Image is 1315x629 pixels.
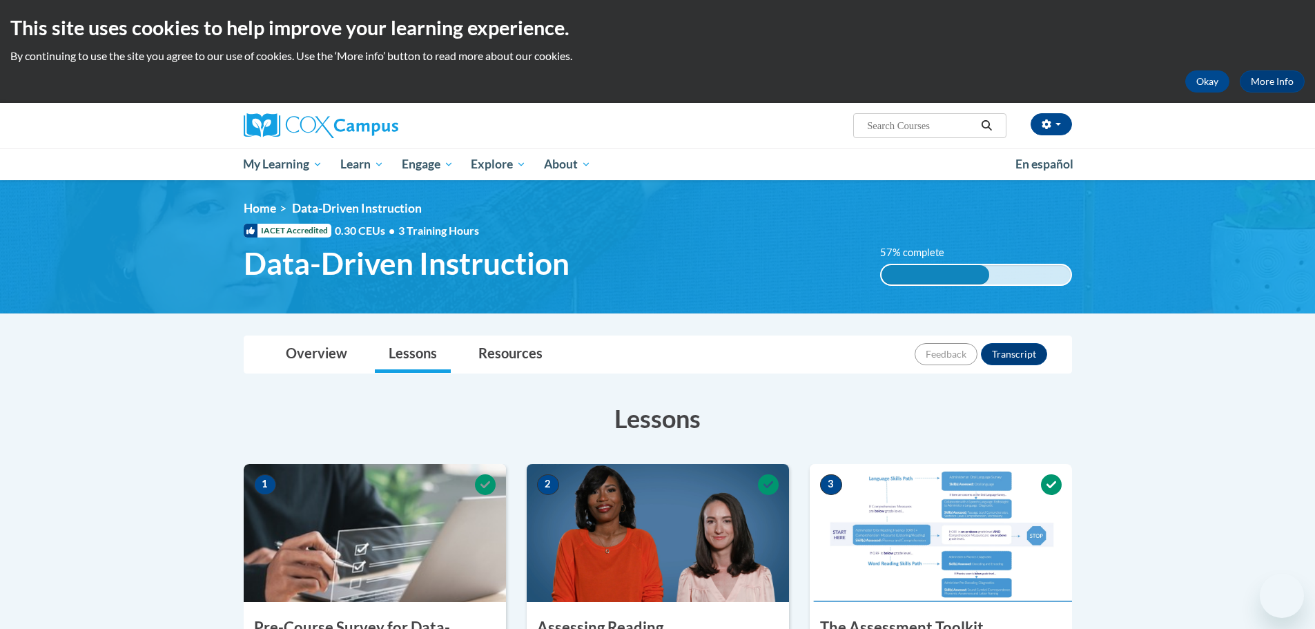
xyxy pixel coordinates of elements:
span: 3 Training Hours [398,224,479,237]
span: Learn [340,156,384,173]
a: Learn [331,148,393,180]
button: Search [976,117,997,134]
a: Home [244,201,276,215]
span: 2 [537,474,559,495]
a: Resources [465,336,556,373]
span: Data-Driven Instruction [244,245,569,282]
span: My Learning [243,156,322,173]
a: En español [1006,150,1082,179]
iframe: Button to launch messaging window [1260,574,1304,618]
a: Engage [393,148,462,180]
span: En español [1015,157,1073,171]
a: Cox Campus [244,113,506,138]
span: 0.30 CEUs [335,223,398,238]
span: Data-Driven Instruction [292,201,422,215]
div: Main menu [223,148,1093,180]
span: Engage [402,156,454,173]
button: Okay [1185,70,1229,93]
span: • [389,224,395,237]
span: About [544,156,591,173]
button: Feedback [915,343,977,365]
img: Course Image [527,464,789,602]
a: Overview [272,336,361,373]
a: More Info [1240,70,1305,93]
button: Account Settings [1031,113,1072,135]
span: 1 [254,474,276,495]
h2: This site uses cookies to help improve your learning experience. [10,14,1305,41]
a: My Learning [235,148,332,180]
label: 57% complete [880,245,960,260]
span: Explore [471,156,526,173]
button: Transcript [981,343,1047,365]
a: Explore [462,148,535,180]
input: Search Courses [866,117,976,134]
h3: Lessons [244,401,1072,436]
img: Course Image [244,464,506,602]
div: 57% complete [881,265,989,284]
img: Course Image [810,464,1072,602]
span: 3 [820,474,842,495]
a: Lessons [375,336,451,373]
img: Cox Campus [244,113,398,138]
a: About [535,148,600,180]
span: IACET Accredited [244,224,331,238]
p: By continuing to use the site you agree to our use of cookies. Use the ‘More info’ button to read... [10,48,1305,64]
